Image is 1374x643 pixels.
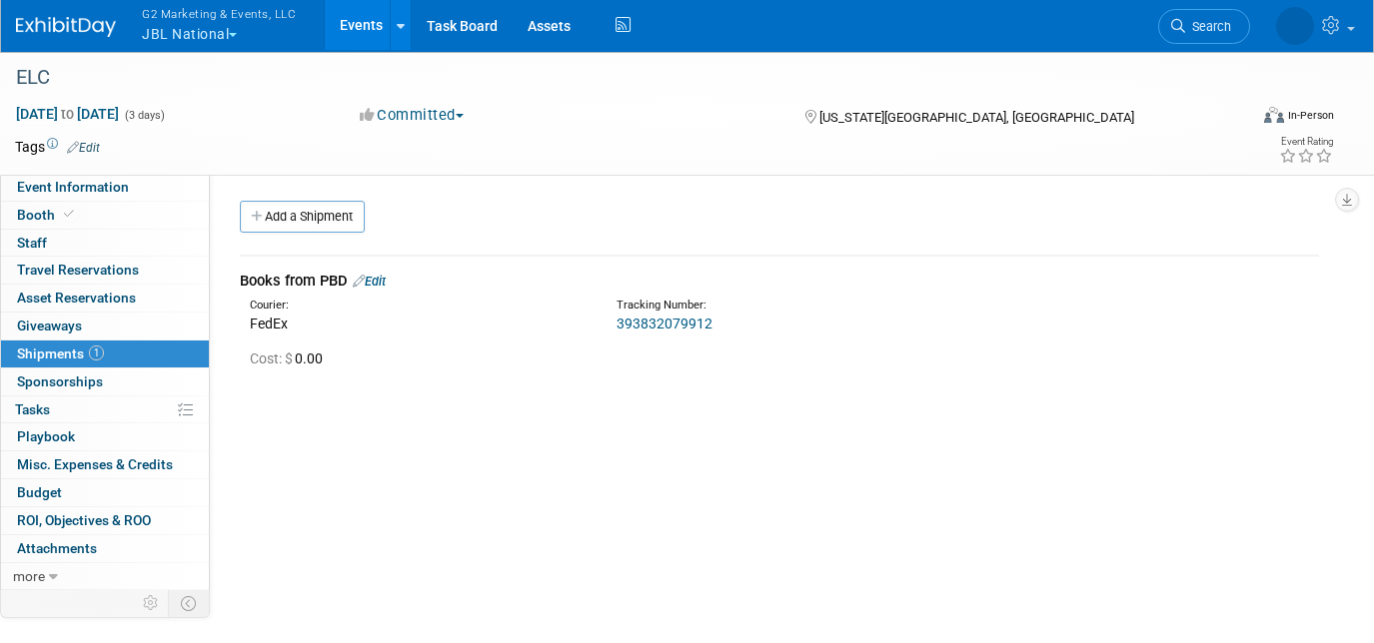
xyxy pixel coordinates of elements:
button: Committed [353,105,472,126]
span: [US_STATE][GEOGRAPHIC_DATA], [GEOGRAPHIC_DATA] [819,110,1134,125]
span: to [58,106,77,122]
a: Misc. Expenses & Credits [1,451,209,478]
div: Event Format [1139,104,1334,134]
span: Budget [17,484,62,500]
div: Tracking Number: [617,298,1044,314]
a: Budget [1,479,209,506]
span: Cost: $ [250,350,295,366]
span: Playbook [17,428,75,444]
a: Event Information [1,174,209,201]
a: Shipments1 [1,340,209,367]
a: Tasks [1,396,209,423]
a: Search [1158,9,1250,44]
span: Asset Reservations [17,290,136,306]
i: Booth reservation complete [64,209,74,220]
td: Tags [15,137,100,157]
div: Courier: [250,298,587,314]
span: Search [1185,19,1231,34]
a: Booth [1,202,209,229]
div: Books from PBD [240,271,1319,292]
span: Booth [17,207,78,223]
a: ROI, Objectives & ROO [1,507,209,534]
span: Tasks [15,401,50,417]
span: Giveaways [17,318,82,333]
a: Asset Reservations [1,285,209,312]
a: Add a Shipment [240,201,365,233]
img: ExhibitDay [16,17,116,37]
div: Event Rating [1279,137,1333,147]
span: G2 Marketing & Events, LLC [142,3,296,24]
span: Shipments [17,345,104,361]
td: Toggle Event Tabs [169,590,210,616]
a: Edit [353,274,386,289]
span: 0.00 [250,350,331,366]
span: (3 days) [123,109,165,122]
span: Travel Reservations [17,262,139,278]
span: more [13,568,45,584]
span: 1 [89,345,104,360]
a: Sponsorships [1,368,209,395]
a: Travel Reservations [1,257,209,284]
a: Edit [67,141,100,155]
div: In-Person [1287,108,1334,123]
img: Format-Inperson.png [1264,107,1284,123]
a: Giveaways [1,313,209,339]
a: Staff [1,230,209,257]
a: more [1,563,209,590]
span: [DATE] [DATE] [15,105,120,123]
div: FedEx [250,314,587,333]
a: Attachments [1,535,209,562]
td: Personalize Event Tab Strip [134,590,169,616]
div: ELC [9,60,1222,96]
span: Attachments [17,540,97,556]
span: Misc. Expenses & Credits [17,456,173,472]
span: ROI, Objectives & ROO [17,512,151,528]
img: Laine Butler [1276,7,1314,45]
a: Playbook [1,423,209,450]
a: 393832079912 [617,316,712,331]
span: Sponsorships [17,373,103,389]
span: Staff [17,235,47,251]
span: Event Information [17,179,129,195]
